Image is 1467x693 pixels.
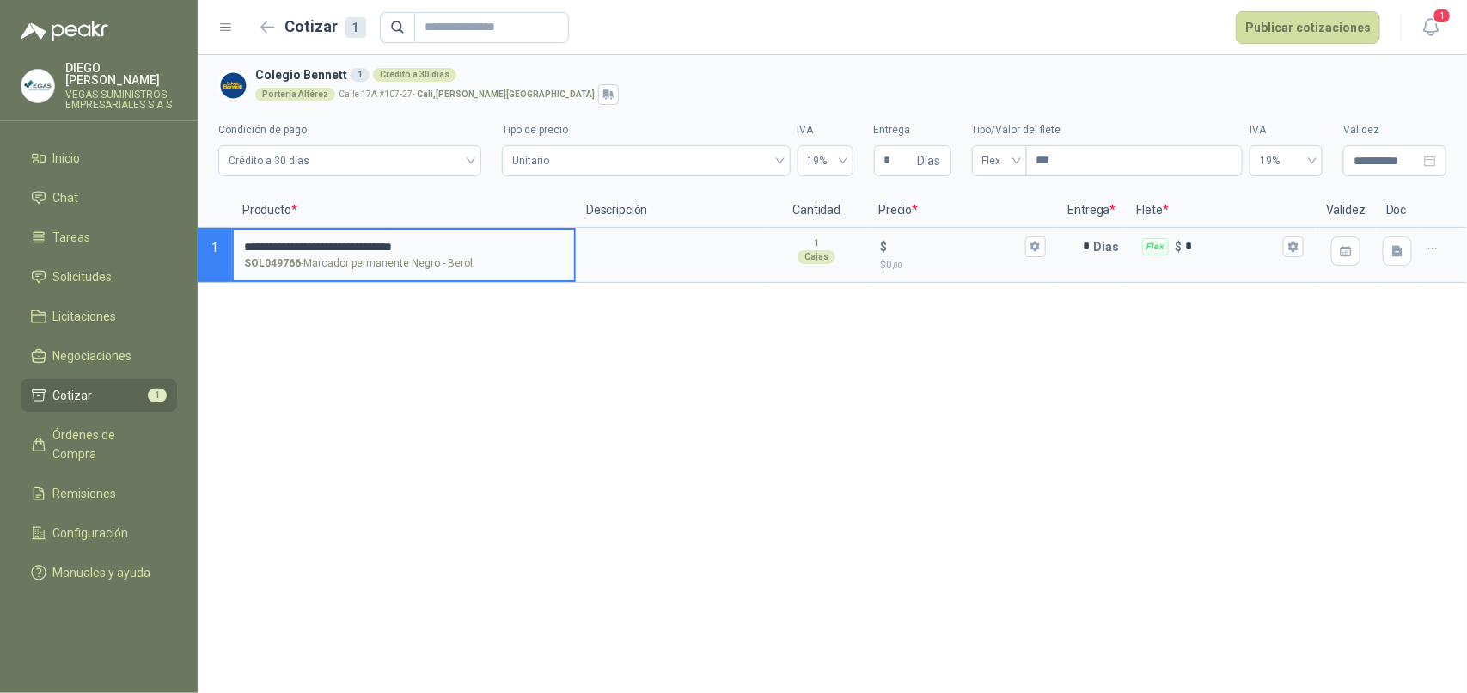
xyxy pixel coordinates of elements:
[1376,193,1419,228] p: Doc
[1415,12,1446,43] button: 1
[502,122,790,138] label: Tipo de precio
[21,181,177,214] a: Chat
[1343,122,1446,138] label: Validez
[285,15,366,39] h2: Cotizar
[21,517,177,549] a: Configuración
[512,148,779,174] span: Unitario
[53,426,161,463] span: Órdenes de Compra
[65,89,177,110] p: VEGAS SUMINISTROS EMPRESARIALES S A S
[1236,11,1380,44] button: Publicar cotizaciones
[53,346,132,365] span: Negociaciones
[21,261,177,293] a: Solicitudes
[53,563,151,582] span: Manuales y ayuda
[244,255,473,272] p: - Marcador permanente Negro - Berol
[1186,240,1280,253] input: Flex $
[1283,236,1304,257] button: Flex $
[576,193,765,228] p: Descripción
[880,237,887,256] p: $
[53,228,91,247] span: Tareas
[53,188,79,207] span: Chat
[868,193,1057,228] p: Precio
[1058,193,1127,228] p: Entrega
[1176,237,1183,256] p: $
[373,68,456,82] div: Crédito a 30 días
[808,148,843,174] span: 19%
[798,122,853,138] label: IVA
[21,221,177,254] a: Tareas
[218,71,248,101] img: Company Logo
[255,88,335,101] div: Portería Alférez
[21,477,177,510] a: Remisiones
[255,65,1439,84] h3: Colegio Bennett
[972,122,1243,138] label: Tipo/Valor del flete
[1094,230,1127,264] p: Días
[21,340,177,372] a: Negociaciones
[1316,193,1376,228] p: Validez
[53,149,81,168] span: Inicio
[21,300,177,333] a: Licitaciones
[798,250,835,264] div: Cajas
[21,556,177,589] a: Manuales y ayuda
[1025,236,1046,257] button: $$0,00
[53,267,113,286] span: Solicitudes
[417,89,595,99] strong: Cali , [PERSON_NAME][GEOGRAPHIC_DATA]
[765,193,868,228] p: Cantidad
[21,70,54,102] img: Company Logo
[1142,238,1169,255] div: Flex
[53,386,93,405] span: Cotizar
[1433,8,1452,24] span: 1
[53,484,117,503] span: Remisiones
[1127,193,1316,228] p: Flete
[21,379,177,412] a: Cotizar1
[345,17,366,38] div: 1
[892,261,902,270] span: ,00
[148,389,167,402] span: 1
[1260,148,1312,174] span: 19%
[1250,122,1323,138] label: IVA
[21,419,177,470] a: Órdenes de Compra
[232,193,576,228] p: Producto
[244,255,301,272] strong: SOL049766
[21,21,108,41] img: Logo peakr
[53,307,117,326] span: Licitaciones
[890,240,1021,253] input: $$0,00
[53,524,129,543] span: Configuración
[351,68,370,82] div: 1
[982,148,1017,174] span: Flex
[229,148,471,174] span: Crédito a 30 días
[218,122,481,138] label: Condición de pago
[880,257,1045,273] p: $
[814,236,819,250] p: 1
[65,62,177,86] p: DIEGO [PERSON_NAME]
[874,122,951,138] label: Entrega
[211,241,218,255] span: 1
[339,90,595,99] p: Calle 17A #107-27 -
[918,146,941,175] span: Días
[886,259,902,271] span: 0
[21,142,177,175] a: Inicio
[244,241,564,254] input: SOL049766-Marcador permanente Negro - Berol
